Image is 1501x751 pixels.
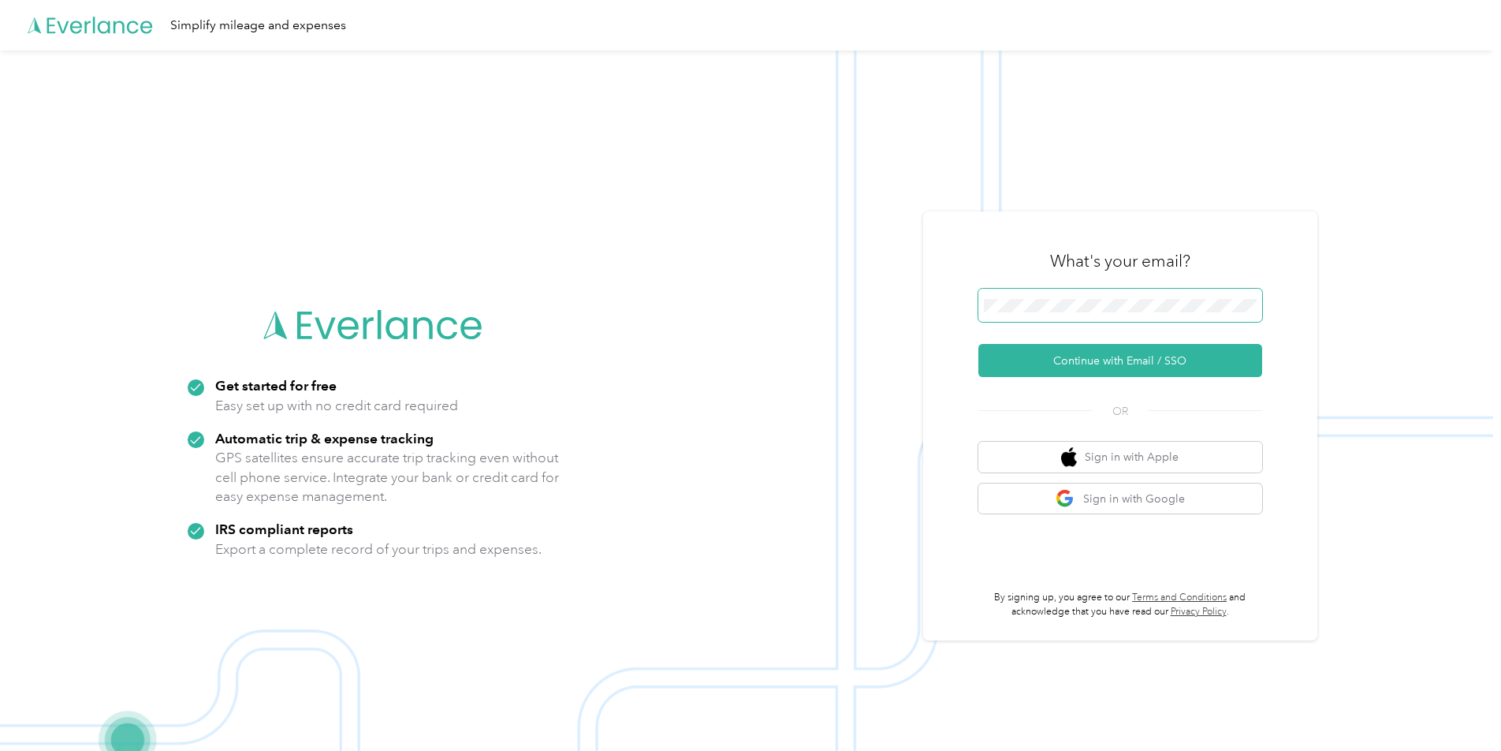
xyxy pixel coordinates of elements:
button: google logoSign in with Google [978,484,1262,514]
button: apple logoSign in with Apple [978,442,1262,473]
strong: Automatic trip & expense tracking [215,430,434,446]
p: By signing up, you agree to our and acknowledge that you have read our . [978,591,1262,618]
img: apple logo [1061,447,1077,467]
strong: Get started for free [215,377,337,394]
strong: IRS compliant reports [215,521,353,537]
p: Export a complete record of your trips and expenses. [215,540,542,559]
p: Easy set up with no credit card required [215,396,458,416]
a: Terms and Conditions [1132,592,1227,603]
div: Simplify mileage and expenses [170,16,346,35]
span: OR [1093,403,1148,420]
h3: What's your email? [1050,250,1190,272]
p: GPS satellites ensure accurate trip tracking even without cell phone service. Integrate your bank... [215,448,560,506]
img: google logo [1056,489,1075,509]
a: Privacy Policy [1171,606,1227,618]
button: Continue with Email / SSO [978,344,1262,377]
